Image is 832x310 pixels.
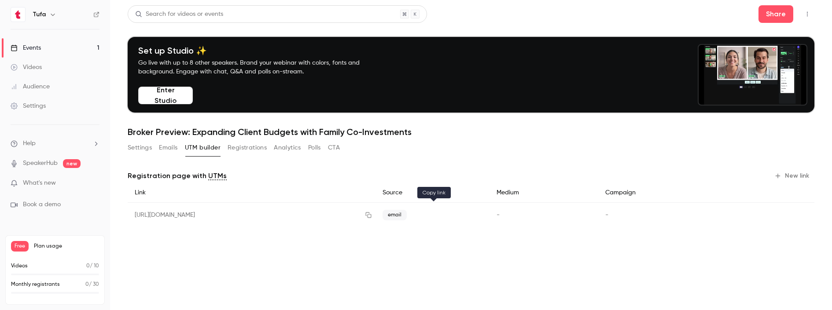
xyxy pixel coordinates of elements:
h6: Tufa [33,10,46,19]
p: Go live with up to 8 other speakers. Brand your webinar with colors, fonts and background. Engage... [138,58,380,76]
div: Audience [11,82,50,91]
p: Monthly registrants [11,281,60,288]
div: Medium [490,183,598,203]
p: Videos [11,262,28,270]
p: / 30 [85,281,99,288]
iframe: Noticeable Trigger [89,179,99,187]
a: UTMs [208,171,227,181]
p: Registration page with [128,171,227,181]
span: Book a demo [23,200,61,209]
button: Settings [128,141,152,155]
span: - [605,212,608,218]
span: - [497,212,500,218]
p: / 10 [86,262,99,270]
div: [URL][DOMAIN_NAME] [128,203,376,228]
button: Share [758,5,793,23]
button: Registrations [228,141,267,155]
div: Videos [11,63,42,72]
button: Polls [308,141,321,155]
div: Source [376,183,490,203]
span: 0 [85,282,89,287]
div: Search for videos or events [135,10,223,19]
a: SpeakerHub [23,159,58,168]
img: Tufa [11,7,25,22]
div: Campaign [598,183,731,203]
h1: Broker Preview: Expanding Client Budgets with Family Co-Investments [128,127,814,137]
span: Free [11,241,29,252]
button: New link [771,169,814,183]
span: Help [23,139,36,148]
span: Plan usage [34,243,99,250]
button: Analytics [274,141,301,155]
span: email [383,210,407,220]
div: Settings [11,102,46,110]
li: help-dropdown-opener [11,139,99,148]
span: 0 [86,263,90,269]
button: Enter Studio [138,87,193,104]
span: new [63,159,81,168]
div: Link [128,183,376,203]
button: Emails [159,141,177,155]
button: CTA [328,141,340,155]
h4: Set up Studio ✨ [138,45,380,56]
div: Events [11,44,41,52]
span: What's new [23,179,56,188]
button: UTM builder [185,141,221,155]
